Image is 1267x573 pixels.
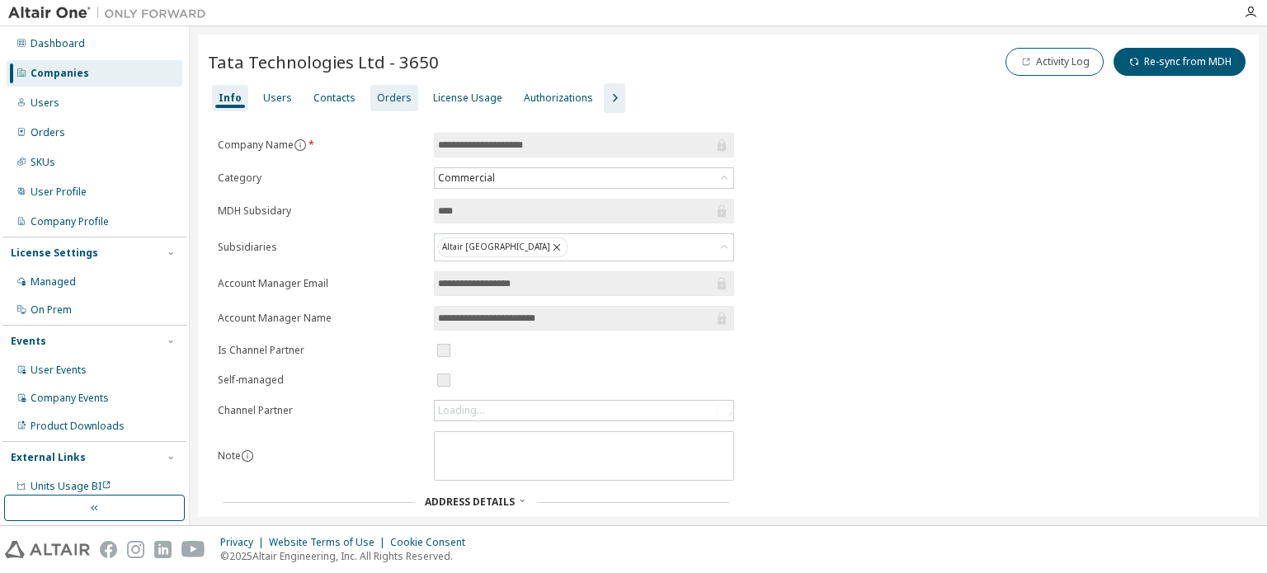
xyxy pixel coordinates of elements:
[11,247,98,260] div: License Settings
[219,92,242,105] div: Info
[524,92,593,105] div: Authorizations
[269,536,390,549] div: Website Terms of Use
[218,344,424,357] label: Is Channel Partner
[241,449,254,463] button: information
[218,204,424,218] label: MDH Subsidary
[435,168,733,188] div: Commercial
[425,495,515,509] span: Address Details
[435,234,733,261] div: Altair [GEOGRAPHIC_DATA]
[208,50,439,73] span: Tata Technologies Ltd - 3650
[5,541,90,558] img: altair_logo.svg
[218,404,424,417] label: Channel Partner
[100,541,117,558] img: facebook.svg
[31,303,72,317] div: On Prem
[218,241,424,254] label: Subsidiaries
[154,541,172,558] img: linkedin.svg
[31,156,55,169] div: SKUs
[218,277,424,290] label: Account Manager Email
[1114,48,1246,76] button: Re-sync from MDH
[377,92,412,105] div: Orders
[220,536,269,549] div: Privacy
[436,169,497,187] div: Commercial
[435,401,733,420] div: Loading...
[218,373,424,387] label: Self-managed
[220,549,475,563] p: © 2025 Altair Engineering, Inc. All Rights Reserved.
[31,186,87,199] div: User Profile
[218,449,241,463] label: Note
[294,139,307,152] button: information
[31,126,65,139] div: Orders
[31,67,89,80] div: Companies
[438,404,484,417] div: Loading...
[433,92,502,105] div: License Usage
[127,541,144,558] img: instagram.svg
[11,335,46,348] div: Events
[31,420,125,433] div: Product Downloads
[31,479,111,493] span: Units Usage BI
[31,96,59,110] div: Users
[438,237,568,257] div: Altair [GEOGRAPHIC_DATA]
[31,392,109,405] div: Company Events
[31,275,76,289] div: Managed
[31,215,109,228] div: Company Profile
[218,171,424,185] label: Category
[1006,48,1104,76] button: Activity Log
[31,364,87,377] div: User Events
[263,92,292,105] div: Users
[218,312,424,325] label: Account Manager Name
[313,92,356,105] div: Contacts
[31,37,85,50] div: Dashboard
[181,541,205,558] img: youtube.svg
[390,536,475,549] div: Cookie Consent
[218,139,424,152] label: Company Name
[11,451,86,464] div: External Links
[8,5,214,21] img: Altair One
